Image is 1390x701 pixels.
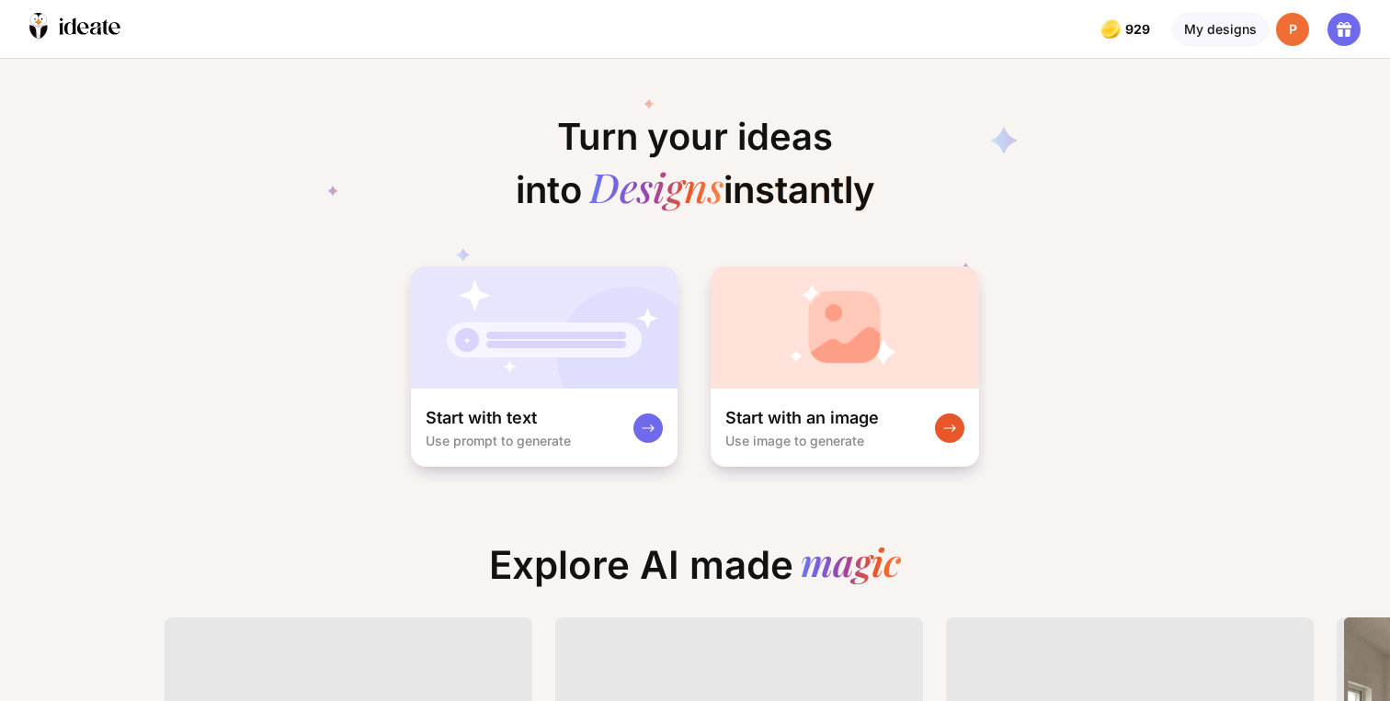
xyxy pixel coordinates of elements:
div: Use prompt to generate [426,433,571,448]
img: startWithImageCardBg.jpg [711,266,979,389]
div: Start with an image [725,407,879,429]
div: Start with text [426,407,537,429]
span: 929 [1125,22,1154,37]
div: Explore AI made [474,542,916,603]
div: Use image to generate [725,433,864,448]
div: My designs [1172,13,1269,46]
div: magic [801,542,901,588]
div: P [1276,13,1309,46]
img: startWithTextCardBg.jpg [411,266,678,389]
